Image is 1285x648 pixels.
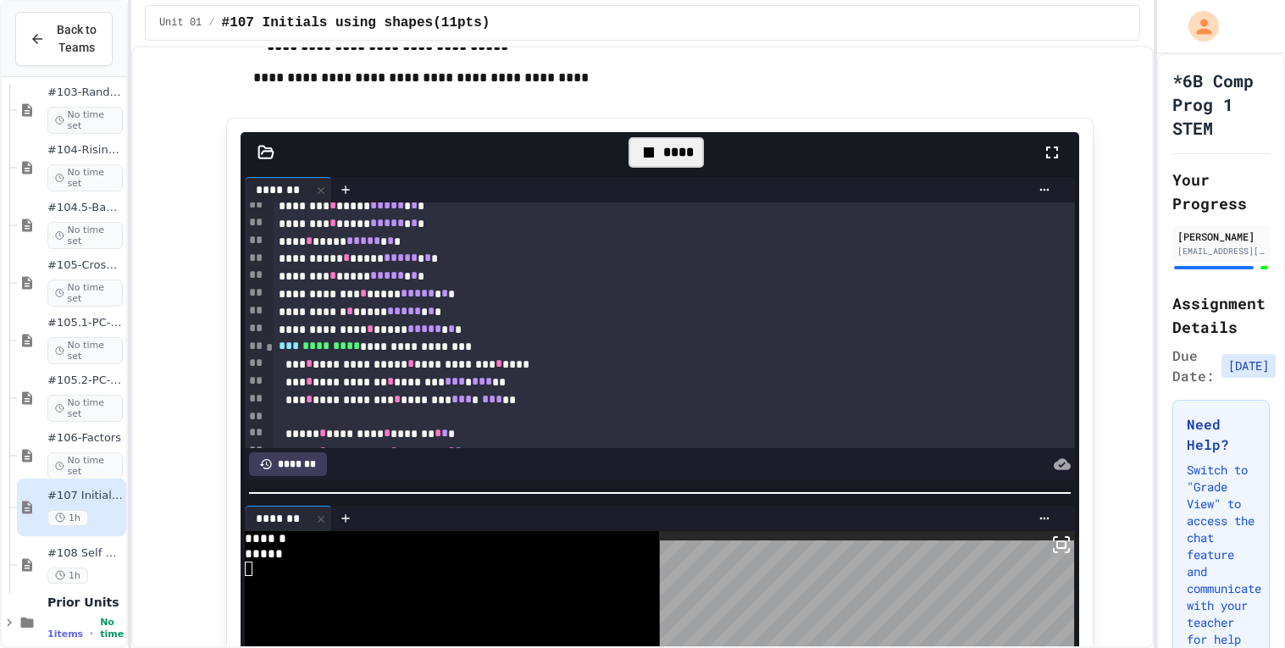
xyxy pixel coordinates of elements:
[47,164,123,191] span: No time set
[47,431,123,446] span: #106-Factors
[47,107,123,134] span: No time set
[47,568,88,584] span: 1h
[1172,291,1270,339] h2: Assignment Details
[47,452,123,479] span: No time set
[47,316,123,330] span: #105.1-PC-Diagonal line
[47,510,88,526] span: 1h
[55,21,98,57] span: Back to Teams
[47,595,123,610] span: Prior Units
[1177,245,1265,258] div: [EMAIL_ADDRESS][DOMAIN_NAME]
[47,337,123,364] span: No time set
[90,627,93,640] span: •
[47,374,123,388] span: #105.2-PC-Box on Box
[1187,414,1255,455] h3: Need Help?
[47,201,123,215] span: #104.5-Basic Graphics Review
[15,12,113,66] button: Back to Teams
[47,395,123,422] span: No time set
[47,546,123,561] span: #108 Self made review (15pts)
[1177,229,1265,244] div: [PERSON_NAME]
[159,16,202,30] span: Unit 01
[47,258,123,273] span: #105-Cross Box
[1172,69,1270,140] h1: *6B Comp Prog 1 STEM
[47,143,123,158] span: #104-Rising Sun Plus
[1171,7,1223,46] div: My Account
[1221,354,1276,378] span: [DATE]
[47,489,123,503] span: #107 Initials using shapes(11pts)
[222,13,490,33] span: #107 Initials using shapes(11pts)
[47,629,83,640] span: 1 items
[1172,168,1270,215] h2: Your Progress
[47,280,123,307] span: No time set
[1172,346,1215,386] span: Due Date:
[47,86,123,100] span: #103-Random Box
[208,16,214,30] span: /
[47,222,123,249] span: No time set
